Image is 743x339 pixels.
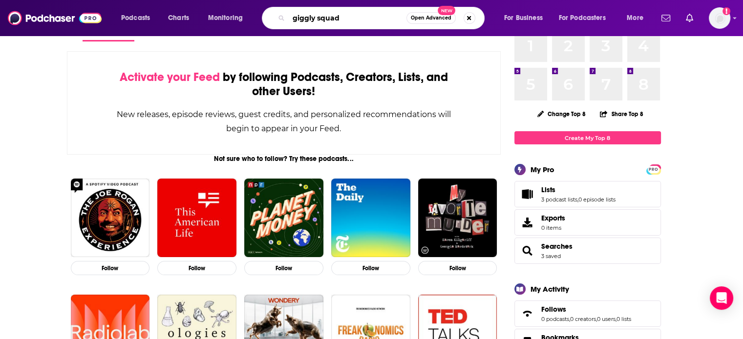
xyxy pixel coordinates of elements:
[518,187,537,201] a: Lists
[497,10,555,26] button: open menu
[418,261,497,275] button: Follow
[709,7,730,29] span: Logged in as kristenfisher_dk
[541,214,565,222] span: Exports
[518,244,537,258] a: Searches
[541,253,561,259] a: 3 saved
[569,316,570,322] span: ,
[552,10,620,26] button: open menu
[244,261,323,275] button: Follow
[116,70,452,99] div: by following Podcasts, Creators, Lists, and other Users!
[518,216,537,229] span: Exports
[541,242,573,251] a: Searches
[658,10,674,26] a: Show notifications dropdown
[570,316,596,322] a: 0 creators
[616,316,616,322] span: ,
[120,70,220,84] span: Activate your Feed
[157,179,236,258] img: This American Life
[709,7,730,29] button: Show profile menu
[599,104,643,123] button: Share Top 8
[710,286,733,310] div: Open Intercom Messenger
[406,12,456,24] button: Open AdvancedNew
[578,196,616,203] a: 0 episode lists
[438,6,455,15] span: New
[709,7,730,29] img: User Profile
[597,316,616,322] a: 0 users
[531,108,592,120] button: Change Top 8
[518,307,537,320] a: Follows
[244,179,323,258] img: Planet Money
[514,300,661,327] span: Follows
[331,261,410,275] button: Follow
[531,284,569,294] div: My Activity
[411,16,451,20] span: Open Advanced
[504,11,543,25] span: For Business
[627,11,643,25] span: More
[116,107,452,136] div: New releases, episode reviews, guest credits, and personalized recommendations will begin to appe...
[541,305,566,314] span: Follows
[682,10,697,26] a: Show notifications dropdown
[620,10,656,26] button: open menu
[67,155,501,163] div: Not sure who to follow? Try these podcasts...
[201,10,255,26] button: open menu
[541,185,616,194] a: Lists
[722,7,730,15] svg: Add a profile image
[71,179,150,258] img: The Joe Rogan Experience
[71,261,150,275] button: Follow
[531,165,554,174] div: My Pro
[541,185,555,194] span: Lists
[289,10,406,26] input: Search podcasts, credits, & more...
[559,11,606,25] span: For Podcasters
[514,209,661,236] a: Exports
[577,196,578,203] span: ,
[162,10,195,26] a: Charts
[541,305,631,314] a: Follows
[331,179,410,258] img: The Daily
[648,165,659,173] a: PRO
[514,238,661,264] span: Searches
[514,181,661,207] span: Lists
[168,11,189,25] span: Charts
[157,261,236,275] button: Follow
[541,196,577,203] a: 3 podcast lists
[616,316,631,322] a: 0 lists
[541,316,569,322] a: 0 podcasts
[121,11,150,25] span: Podcasts
[418,179,497,258] img: My Favorite Murder with Karen Kilgariff and Georgia Hardstark
[541,224,565,231] span: 0 items
[596,316,597,322] span: ,
[514,131,661,144] a: Create My Top 8
[271,7,494,29] div: Search podcasts, credits, & more...
[114,10,163,26] button: open menu
[208,11,243,25] span: Monitoring
[8,9,102,27] img: Podchaser - Follow, Share and Rate Podcasts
